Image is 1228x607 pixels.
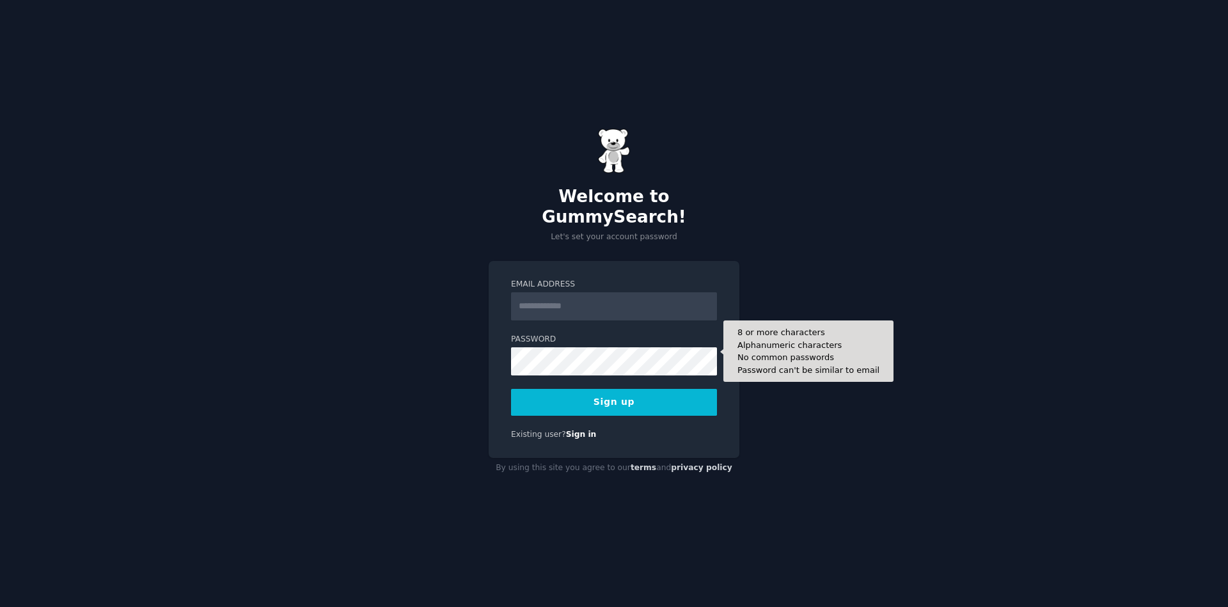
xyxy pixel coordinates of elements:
[511,279,717,290] label: Email Address
[631,463,656,472] a: terms
[598,129,630,173] img: Gummy Bear
[671,463,732,472] a: privacy policy
[511,334,717,345] label: Password
[489,458,739,478] div: By using this site you agree to our and
[511,430,566,439] span: Existing user?
[489,232,739,243] p: Let's set your account password
[489,187,739,227] h2: Welcome to GummySearch!
[511,389,717,416] button: Sign up
[566,430,597,439] a: Sign in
